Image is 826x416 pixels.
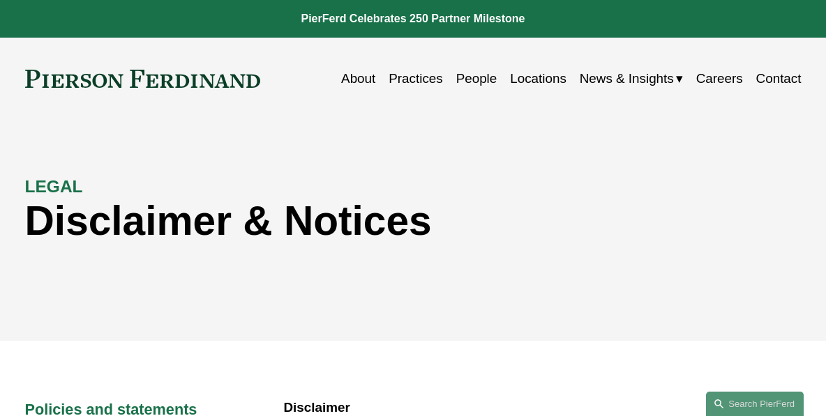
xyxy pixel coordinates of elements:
[456,66,497,92] a: People
[283,400,350,415] strong: Disclaimer
[25,197,608,244] h1: Disclaimer & Notices
[389,66,442,92] a: Practices
[756,66,802,92] a: Contact
[510,66,566,92] a: Locations
[580,67,674,91] span: News & Insights
[580,66,683,92] a: folder dropdown
[706,392,804,416] a: Search this site
[25,177,83,196] strong: LEGAL
[341,66,375,92] a: About
[696,66,743,92] a: Careers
